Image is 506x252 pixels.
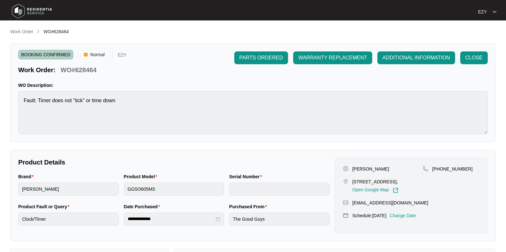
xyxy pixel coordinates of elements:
a: Open Google Map [352,187,398,193]
img: map-pin [343,200,349,205]
button: PARTS ORDERED [234,51,288,64]
span: ADDITIONAL INFORMATION [382,54,450,62]
p: [PHONE_NUMBER] [432,166,473,172]
p: [PERSON_NAME] [352,166,389,172]
p: Work Order [10,28,33,35]
span: Normal [88,50,107,59]
p: Product Details [18,158,330,167]
p: EZY [478,9,487,15]
img: chevron-right [36,29,41,34]
p: Schedule: [DATE] [352,212,386,219]
span: PARTS ORDERED [239,54,283,62]
input: Product Model [124,183,224,195]
img: residentia service logo [10,2,54,21]
button: CLOSE [460,51,488,64]
p: EZY [118,53,126,59]
input: Serial Number [229,183,330,195]
button: WARRANTY REPLACEMENT [293,51,372,64]
img: user-pin [343,166,349,172]
p: Work Order: [18,65,55,74]
label: Serial Number [229,173,264,180]
span: BOOKING CONFIRMED [18,50,73,59]
input: Purchased From [229,213,330,225]
input: Brand [18,183,119,195]
img: dropdown arrow [493,10,496,13]
label: Purchased From [229,203,269,210]
input: Date Purchased [128,216,215,222]
p: [STREET_ADDRESS], [352,179,398,185]
img: Vercel Logo [84,53,88,57]
span: WO#628464 [44,29,69,34]
label: Product Model [124,173,160,180]
span: CLOSE [465,54,483,62]
label: Brand [18,173,36,180]
input: Product Fault or Query [18,213,119,225]
textarea: Fault: Timer does not "tick" or time down [18,91,488,134]
label: Product Fault or Query [18,203,72,210]
span: WARRANTY REPLACEMENT [298,54,367,62]
img: map-pin [343,212,349,218]
a: Work Order [9,28,35,35]
p: WO#628464 [60,65,96,74]
p: Change Date [390,212,416,219]
button: ADDITIONAL INFORMATION [377,51,455,64]
p: [EMAIL_ADDRESS][DOMAIN_NAME] [352,200,428,206]
p: WO Description: [18,82,488,88]
img: Link-External [393,187,398,193]
label: Date Purchased [124,203,163,210]
img: map-pin [423,166,429,172]
img: map-pin [343,179,349,184]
